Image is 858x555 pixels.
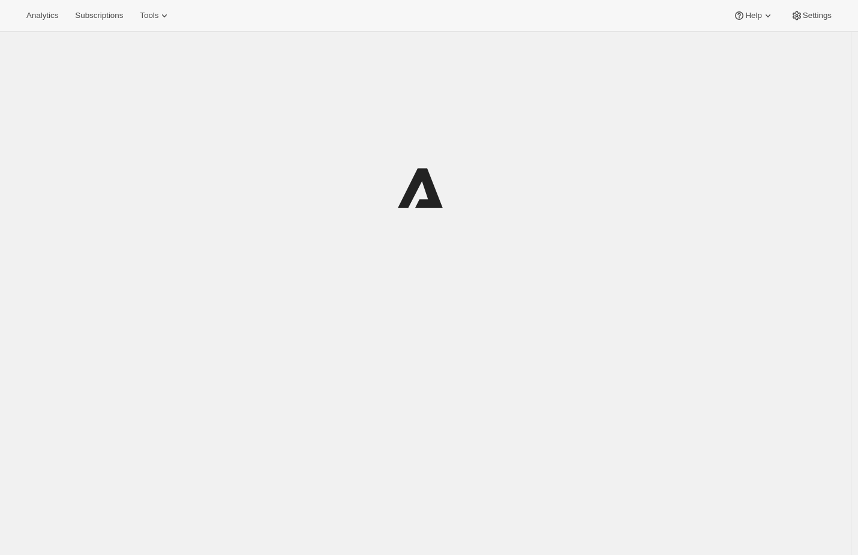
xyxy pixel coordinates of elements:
[26,11,58,20] span: Analytics
[68,7,130,24] button: Subscriptions
[133,7,178,24] button: Tools
[75,11,123,20] span: Subscriptions
[19,7,65,24] button: Analytics
[140,11,158,20] span: Tools
[745,11,761,20] span: Help
[784,7,839,24] button: Settings
[803,11,832,20] span: Settings
[726,7,781,24] button: Help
